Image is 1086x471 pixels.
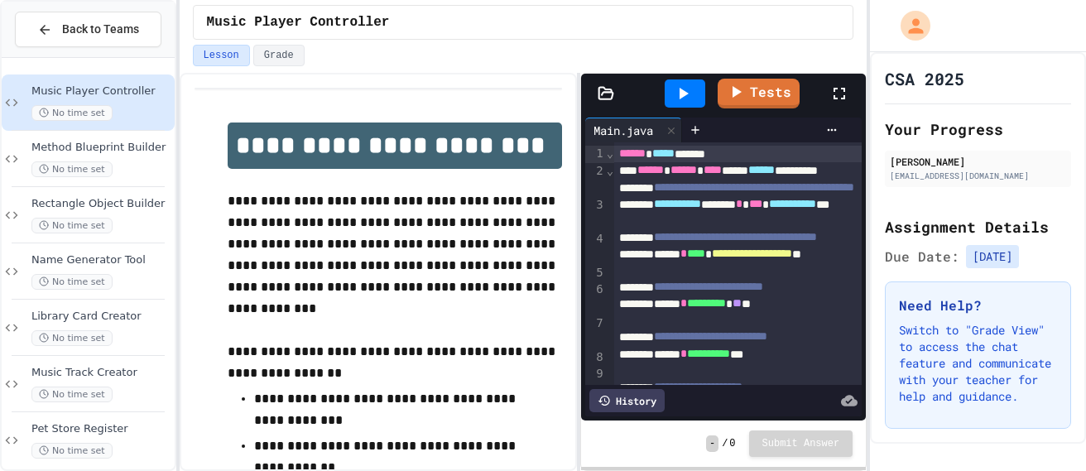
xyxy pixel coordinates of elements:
div: 2 [585,163,606,197]
div: 5 [585,265,606,281]
div: 4 [585,231,606,265]
span: Due Date: [885,247,959,267]
div: [PERSON_NAME] [890,154,1066,169]
div: 9 [585,366,606,383]
span: No time set [31,443,113,459]
span: Library Card Creator [31,310,171,324]
span: No time set [31,387,113,402]
div: 7 [585,315,606,349]
h2: Assignment Details [885,215,1071,238]
span: No time set [31,161,113,177]
span: [DATE] [966,245,1019,268]
div: My Account [883,7,935,45]
button: Back to Teams [15,12,161,47]
span: Back to Teams [62,21,139,38]
span: Music Track Creator [31,366,171,380]
span: No time set [31,330,113,346]
span: - [706,435,718,452]
span: Submit Answer [762,437,840,450]
span: Rectangle Object Builder [31,197,171,211]
div: 6 [585,281,606,315]
span: / [722,437,728,450]
span: Name Generator Tool [31,253,171,267]
span: No time set [31,105,113,121]
button: Grade [253,45,305,66]
p: Switch to "Grade View" to access the chat feature and communicate with your teacher for help and ... [899,322,1057,405]
div: 1 [585,146,606,163]
a: Tests [718,79,800,108]
div: [EMAIL_ADDRESS][DOMAIN_NAME] [890,170,1066,182]
span: Pet Store Register [31,422,171,436]
span: 0 [729,437,735,450]
div: 8 [585,349,606,366]
h2: Your Progress [885,118,1071,141]
div: 10 [585,383,606,401]
div: Main.java [585,118,682,142]
div: 3 [585,197,606,231]
span: Method Blueprint Builder [31,141,171,155]
span: No time set [31,218,113,233]
button: Lesson [193,45,250,66]
span: Fold line [606,147,614,160]
h1: CSA 2025 [885,67,964,90]
span: Music Player Controller [207,12,390,32]
button: Submit Answer [749,430,853,457]
h3: Need Help? [899,296,1057,315]
div: History [589,389,665,412]
span: Music Player Controller [31,84,171,99]
div: Main.java [585,122,661,139]
span: Fold line [606,164,614,177]
span: No time set [31,274,113,290]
